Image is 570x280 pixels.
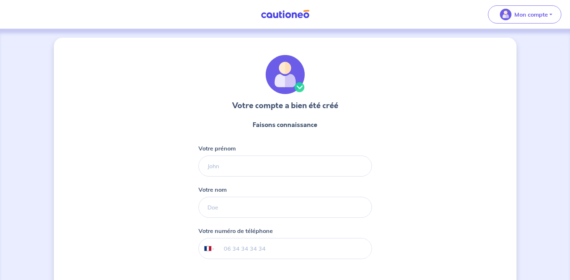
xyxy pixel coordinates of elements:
input: John [198,156,372,177]
h3: Votre compte a bien été créé [232,100,338,111]
img: illu_account_valid_menu.svg [500,9,511,20]
p: Votre numéro de téléphone [198,226,273,235]
p: Mon compte [514,10,548,19]
input: 06 34 34 34 34 [215,238,371,259]
button: illu_account_valid_menu.svgMon compte [488,5,561,24]
img: illu_account_valid.svg [266,55,305,94]
img: Cautioneo [258,10,312,19]
input: Doe [198,197,372,218]
p: Votre prénom [198,144,236,153]
p: Votre nom [198,185,227,194]
p: Faisons connaissance [253,120,317,130]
